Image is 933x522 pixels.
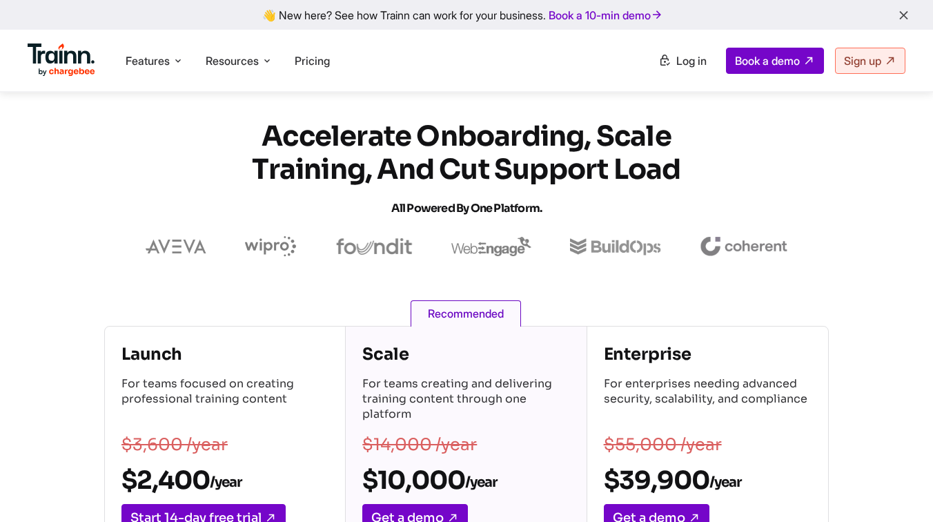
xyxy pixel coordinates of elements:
img: aveva logo [146,240,206,253]
p: For teams focused on creating professional training content [121,376,328,425]
h2: $39,900 [604,465,812,496]
img: Trainn Logo [28,43,95,77]
a: Book a demo [726,48,824,74]
h1: Accelerate Onboarding, Scale Training, and Cut Support Load [218,120,715,225]
span: Log in [676,54,707,68]
p: For enterprises needing advanced security, scalability, and compliance [604,376,812,425]
sub: /year [210,474,242,491]
h4: Scale [362,343,569,365]
a: Pricing [295,54,330,68]
h2: $10,000 [362,465,569,496]
h4: Launch [121,343,328,365]
span: Recommended [411,300,521,327]
sub: /year [465,474,497,491]
h4: Enterprise [604,343,812,365]
a: Log in [650,48,715,73]
p: For teams creating and delivering training content through one platform [362,376,569,425]
img: webengage logo [451,237,531,256]
span: Book a demo [735,54,800,68]
img: buildops logo [570,238,660,255]
img: coherent logo [700,237,787,256]
h2: $2,400 [121,465,328,496]
img: wipro logo [245,236,297,257]
a: Sign up [835,48,905,74]
span: Resources [206,53,259,68]
a: Book a 10-min demo [546,6,666,25]
img: foundit logo [335,238,413,255]
span: Sign up [844,54,881,68]
sub: /year [709,474,741,491]
span: Features [126,53,170,68]
s: $14,000 /year [362,434,477,455]
div: 👋 New here? See how Trainn can work for your business. [8,8,925,21]
s: $55,000 /year [604,434,722,455]
iframe: Chat Widget [864,456,933,522]
s: $3,600 /year [121,434,228,455]
span: All Powered by One Platform. [391,201,542,215]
